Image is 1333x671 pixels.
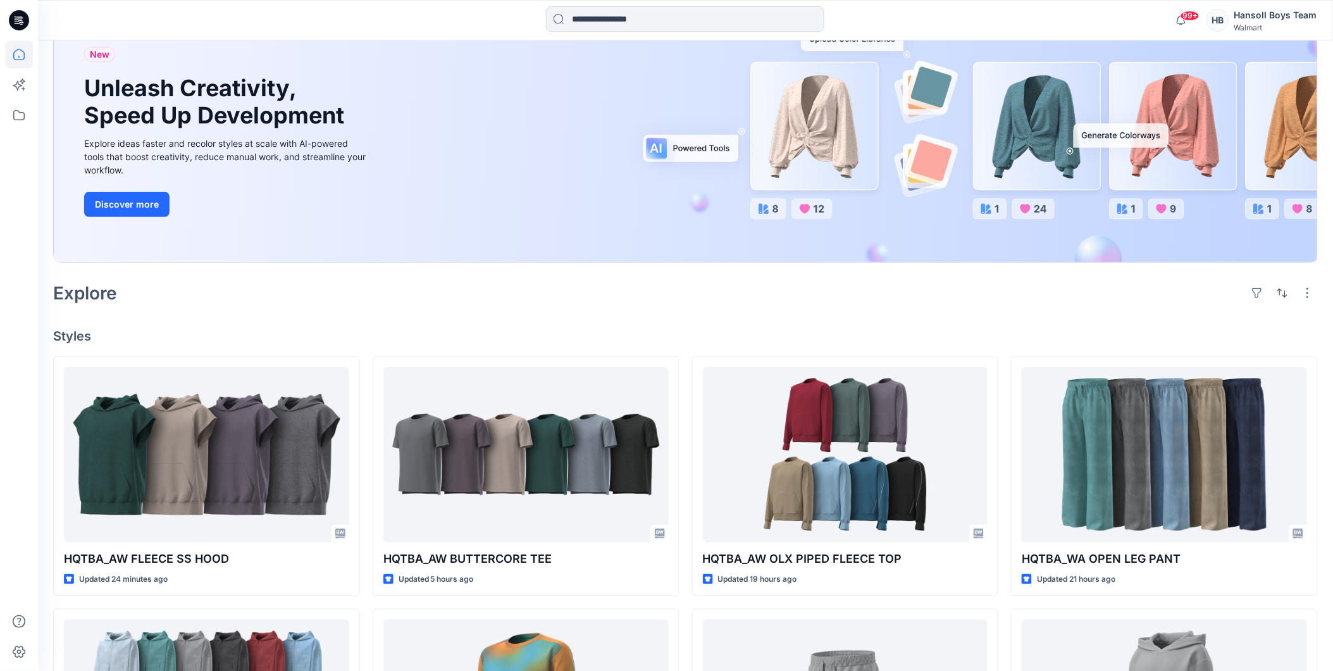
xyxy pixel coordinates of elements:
div: Explore ideas faster and recolor styles at scale with AI-powered tools that boost creativity, red... [84,137,369,177]
button: Discover more [84,192,170,217]
a: HQTBA_WA OPEN LEG PANT [1022,367,1307,542]
a: HQTBA_AW FLEECE SS HOOD [64,367,349,542]
p: Updated 21 hours ago [1037,573,1115,586]
p: HQTBA_WA OPEN LEG PANT [1022,550,1307,568]
a: Discover more [84,192,369,217]
span: 99+ [1181,11,1200,21]
p: Updated 19 hours ago [718,573,797,586]
p: Updated 24 minutes ago [79,573,168,586]
h1: Unleash Creativity, Speed Up Development [84,75,350,129]
a: HQTBA_AW OLX PIPED FLEECE TOP [703,367,988,542]
div: Walmart [1234,23,1317,32]
div: HB [1206,9,1229,32]
p: Updated 5 hours ago [399,573,474,586]
div: Hansoll Boys Team [1234,8,1317,23]
h4: Styles [53,329,1318,344]
span: New [90,47,109,62]
p: HQTBA_AW BUTTERCORE TEE [383,550,669,568]
p: HQTBA_AW FLEECE SS HOOD [64,550,349,568]
p: HQTBA_AW OLX PIPED FLEECE TOP [703,550,988,568]
h2: Explore [53,283,117,303]
a: HQTBA_AW BUTTERCORE TEE [383,367,669,542]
